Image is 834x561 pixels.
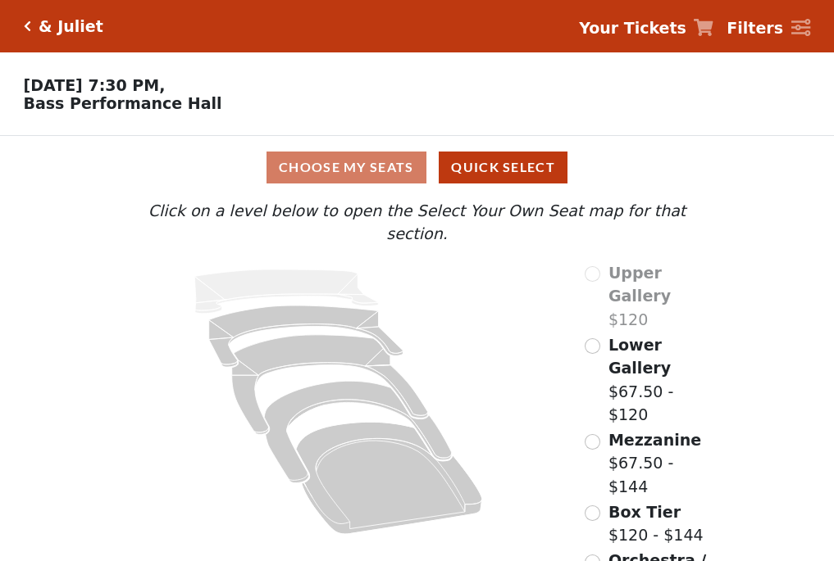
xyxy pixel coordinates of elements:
label: $120 - $144 [608,500,704,547]
label: $67.50 - $144 [608,428,718,499]
span: Mezzanine [608,431,701,449]
span: Upper Gallery [608,264,671,305]
a: Your Tickets [579,16,713,40]
span: Lower Gallery [608,336,671,378]
p: Click on a level below to open the Select Your Own Seat map for that section. [116,199,718,246]
label: $67.50 - $120 [608,333,718,427]
h5: & Juliet [39,17,103,36]
strong: Filters [727,19,783,37]
path: Upper Gallery - Seats Available: 0 [195,269,379,314]
button: Quick Select [439,152,567,183]
strong: Your Tickets [579,19,686,37]
path: Orchestra / Parterre Circle - Seats Available: 39 [297,422,483,534]
label: $120 [608,261,718,332]
span: Box Tier [608,503,681,521]
a: Filters [727,16,810,40]
a: Click here to go back to filters [24,20,31,32]
path: Lower Gallery - Seats Available: 145 [209,305,403,367]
